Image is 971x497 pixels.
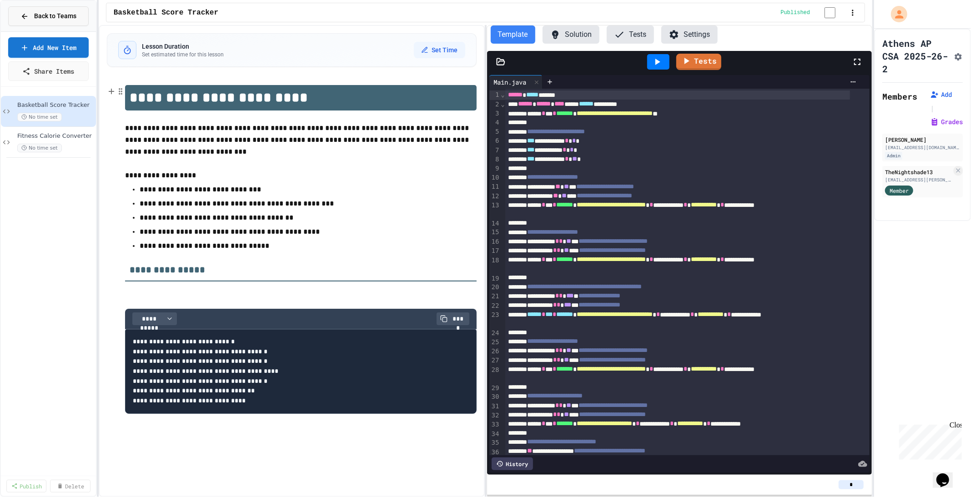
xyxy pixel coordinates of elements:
[489,338,501,347] div: 25
[491,25,535,44] button: Template
[489,237,501,246] div: 16
[890,186,909,195] span: Member
[489,192,501,201] div: 12
[489,430,501,439] div: 34
[489,356,501,365] div: 27
[489,90,501,100] div: 1
[489,329,501,338] div: 24
[881,4,910,25] div: My Account
[885,168,952,176] div: TheNightshade13
[661,25,718,44] button: Settings
[17,101,94,109] span: Basketball Score Tracker
[114,7,218,18] span: Basketball Score Tracker
[489,283,501,292] div: 20
[8,6,89,26] button: Back to Teams
[954,50,963,61] button: Assignment Settings
[489,109,501,118] div: 3
[17,113,62,121] span: No time set
[414,42,465,58] button: Set Time
[885,136,960,144] div: [PERSON_NAME]
[489,311,501,329] div: 23
[489,384,501,393] div: 29
[489,420,501,429] div: 33
[607,25,654,44] button: Tests
[882,37,950,75] h1: Athens AP CSA 2025-26-2
[50,480,90,492] a: Delete
[933,461,962,488] iframe: chat widget
[489,155,501,164] div: 8
[489,301,501,311] div: 22
[489,366,501,384] div: 28
[896,421,962,460] iframe: chat widget
[8,61,89,81] a: Share Items
[489,347,501,356] div: 26
[489,228,501,237] div: 15
[930,103,935,114] span: |
[6,480,46,492] a: Publish
[489,146,501,155] div: 7
[780,7,846,18] div: Content is published and visible to students
[489,100,501,109] div: 2
[500,91,505,98] span: Fold line
[142,42,224,51] h3: Lesson Duration
[930,117,963,126] button: Grades
[489,136,501,146] div: 6
[489,256,501,274] div: 18
[489,164,501,173] div: 9
[885,176,952,183] div: [EMAIL_ADDRESS][PERSON_NAME][DOMAIN_NAME]
[489,411,501,420] div: 32
[17,144,62,152] span: No time set
[882,90,917,103] h2: Members
[489,246,501,256] div: 17
[489,219,501,228] div: 14
[489,182,501,191] div: 11
[676,54,721,70] a: Tests
[489,118,501,127] div: 4
[489,127,501,136] div: 5
[492,457,533,470] div: History
[489,292,501,301] div: 21
[34,11,76,21] span: Back to Teams
[8,37,89,58] a: Add New Item
[142,51,224,58] p: Set estimated time for this lesson
[500,100,505,108] span: Fold line
[489,274,501,283] div: 19
[543,25,599,44] button: Solution
[17,132,94,140] span: Fitness Calorie Converter
[930,90,952,99] button: Add
[885,152,902,160] div: Admin
[489,201,501,219] div: 13
[489,173,501,182] div: 10
[4,4,63,58] div: Chat with us now!Close
[489,77,531,87] div: Main.java
[780,9,810,16] span: Published
[489,392,501,402] div: 30
[814,7,846,18] input: publish toggle
[489,448,501,457] div: 36
[489,402,501,411] div: 31
[489,75,543,89] div: Main.java
[489,438,501,447] div: 35
[885,144,960,151] div: [EMAIL_ADDRESS][DOMAIN_NAME]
